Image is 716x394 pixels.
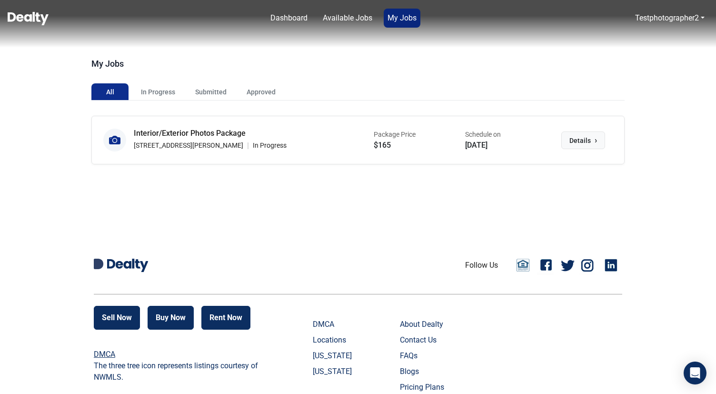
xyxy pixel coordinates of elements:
li: Follow Us [465,260,498,271]
img: Dealty [107,259,148,272]
a: Testphotographer2 [635,13,699,22]
img: Dealty - Buy, Sell & Rent Homes [8,12,49,25]
a: Email [513,258,532,273]
img: Dealty D [94,259,103,269]
span: Details [569,136,591,146]
p: The three tree icon represents listings courtesy of NWMLS. [94,360,263,383]
p: $165 [374,140,450,151]
p: [DATE] [465,140,541,151]
a: Blogs [400,364,447,379]
button: Details› [561,131,605,149]
a: Testphotographer2 [631,9,708,28]
a: Dashboard [267,9,311,28]
button: Approved [239,83,283,101]
div: My Jobs [91,57,124,70]
a: Instagram [579,256,598,275]
a: My Jobs [384,9,420,28]
button: In Progress [133,83,183,101]
div: Open Intercom Messenger [684,362,706,384]
a: Contact Us [400,333,447,347]
button: All [91,83,129,101]
a: Facebook [537,256,556,275]
a: Linkedin [603,256,622,275]
a: Locations [313,333,360,347]
a: Available Jobs [319,9,376,28]
a: FAQs [400,349,447,363]
p: [STREET_ADDRESS][PERSON_NAME] [134,141,243,151]
a: [US_STATE] [313,349,360,363]
a: [US_STATE] [313,364,360,379]
a: Twitter [561,256,575,275]
button: Buy Now [148,306,194,330]
p: Schedule on [465,130,541,140]
a: DMCA [313,317,360,332]
button: Submitted [188,83,234,101]
span: | [247,140,249,152]
a: About Dealty [400,317,447,332]
button: Rent Now [201,306,250,330]
p: Package Price [374,130,450,140]
h5: Interior/Exterior Photos Package [134,129,330,138]
span: › [595,136,597,144]
p: In Progress [253,141,287,151]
